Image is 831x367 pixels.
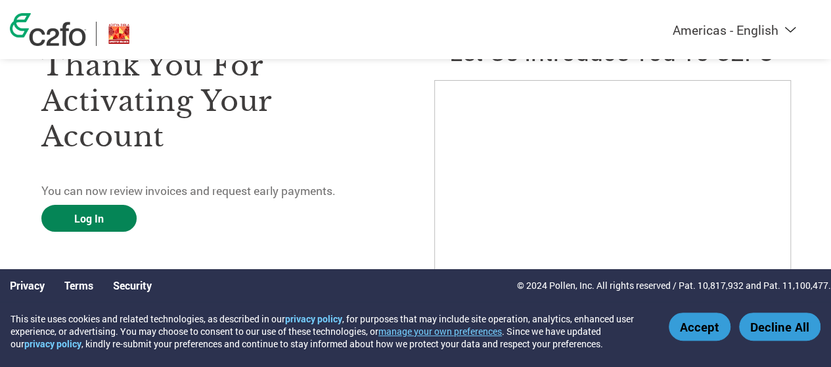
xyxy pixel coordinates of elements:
div: This site uses cookies and related technologies, as described in our , for purposes that may incl... [11,313,650,350]
a: Security [113,278,152,292]
button: Accept [669,313,730,341]
img: ABLBL [106,22,131,46]
button: manage your own preferences [378,325,502,337]
p: © 2024 Pollen, Inc. All rights reserved / Pat. 10,817,932 and Pat. 11,100,477. [517,278,831,292]
h3: Thank you for activating your account [41,48,397,154]
a: privacy policy [285,313,342,325]
a: Log In [41,205,137,232]
p: You can now review invoices and request early payments. [41,183,397,200]
iframe: C2FO Introduction Video [434,80,791,288]
a: privacy policy [24,337,81,350]
img: c2fo logo [10,13,86,46]
a: Terms [64,278,93,292]
button: Decline All [739,313,820,341]
a: Privacy [10,278,45,292]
